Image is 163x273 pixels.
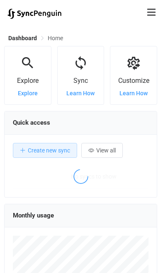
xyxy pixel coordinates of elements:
button: View all [81,143,123,158]
span: Monthly usage [13,212,54,219]
div: Breadcrumb [8,35,63,41]
span: Quick access [13,119,50,126]
a: Learn How [119,90,148,97]
button: Create new sync [13,143,77,158]
span: Sync [73,77,88,85]
img: syncpenguin.svg [7,9,61,19]
a: Explore [18,90,38,97]
span: View all [96,147,116,154]
span: Home [48,35,63,41]
span: Dashboard [8,35,37,41]
span: Customize [118,77,149,85]
span: Create new sync [28,147,70,154]
span: Explore [17,77,39,85]
a: Learn How [66,90,95,97]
